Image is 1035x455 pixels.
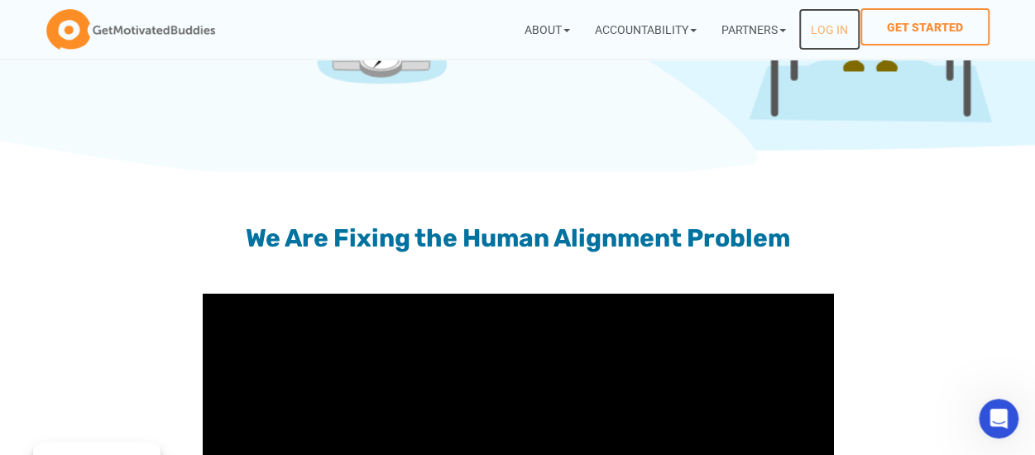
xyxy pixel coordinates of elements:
[93,223,942,255] h2: We Are Fixing the Human Alignment Problem
[860,8,989,45] a: Get Started
[582,8,709,50] a: Accountability
[709,8,798,50] a: Partners
[798,8,860,50] a: Log In
[46,9,215,50] img: GetMotivatedBuddies
[512,8,582,50] a: About
[979,399,1018,438] iframe: Intercom live chat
